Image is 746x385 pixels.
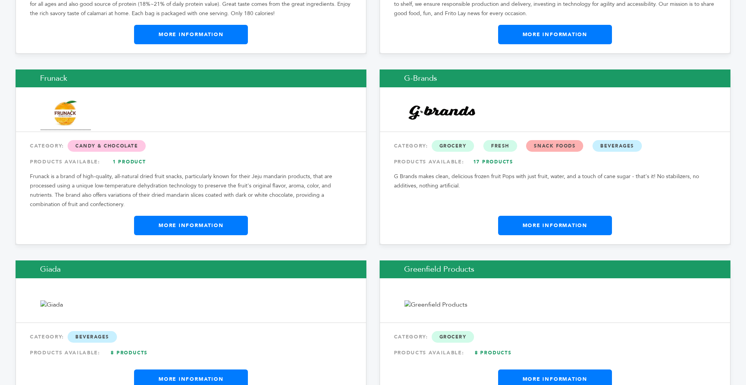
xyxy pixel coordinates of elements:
span: Candy & Chocolate [68,140,146,152]
div: PRODUCTS AVAILABLE: [394,346,716,360]
p: G Brands makes clean, delicious frozen fruit Pops with just fruit, water, and a touch of cane sug... [394,172,716,191]
span: Beverages [68,331,117,343]
h2: Greenfield Products [380,260,730,278]
img: G-Brands [404,101,476,127]
div: CATEGORY: [394,330,716,344]
span: Grocery [432,331,474,343]
a: 17 Products [466,155,520,169]
span: Beverages [593,140,642,152]
span: Snack Foods [526,140,583,152]
a: More Information [134,25,248,44]
div: CATEGORY: [30,139,352,153]
a: 8 Products [102,346,157,360]
img: Greenfield Products [404,300,467,309]
a: More Information [498,25,612,44]
span: Fresh [483,140,517,152]
a: More Information [498,216,612,235]
a: 8 Products [466,346,520,360]
p: Frunack is a brand of high-quality, all-natural dried fruit snacks, particularly known for their ... [30,172,352,209]
a: More Information [134,216,248,235]
img: Frunack [40,97,91,130]
img: Giada [40,300,63,309]
div: CATEGORY: [394,139,716,153]
div: PRODUCTS AVAILABLE: [30,155,352,169]
div: CATEGORY: [30,330,352,344]
span: Grocery [432,140,474,152]
div: PRODUCTS AVAILABLE: [30,346,352,360]
h2: Frunack [16,69,366,87]
h2: Giada [16,260,366,278]
a: 1 Product [102,155,157,169]
h2: G-Brands [380,69,730,87]
div: PRODUCTS AVAILABLE: [394,155,716,169]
